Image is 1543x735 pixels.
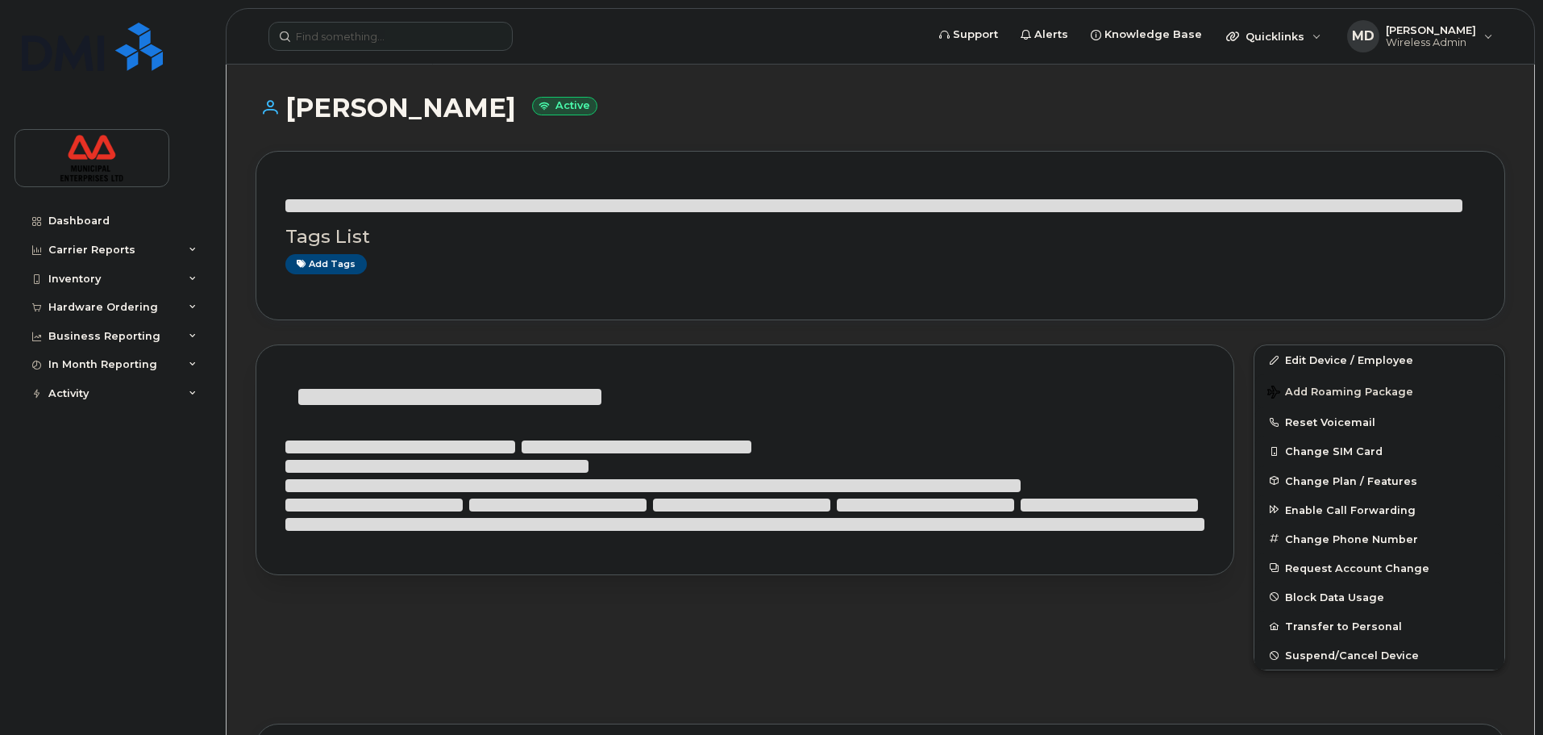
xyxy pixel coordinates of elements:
a: Edit Device / Employee [1254,345,1504,374]
button: Transfer to Personal [1254,612,1504,641]
a: Add tags [285,254,367,274]
span: Change Plan / Features [1285,474,1417,487]
button: Enable Call Forwarding [1254,495,1504,524]
button: Request Account Change [1254,553,1504,583]
button: Reset Voicemail [1254,407,1504,436]
button: Change SIM Card [1254,436,1504,466]
button: Block Data Usage [1254,583,1504,612]
span: Suspend/Cancel Device [1285,649,1419,662]
h1: [PERSON_NAME] [256,94,1505,122]
button: Add Roaming Package [1254,374,1504,407]
small: Active [532,97,597,115]
span: Enable Call Forwarding [1285,503,1416,516]
button: Change Plan / Features [1254,466,1504,495]
button: Change Phone Number [1254,524,1504,553]
span: Add Roaming Package [1267,386,1413,401]
button: Suspend/Cancel Device [1254,641,1504,670]
h3: Tags List [285,227,1475,247]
